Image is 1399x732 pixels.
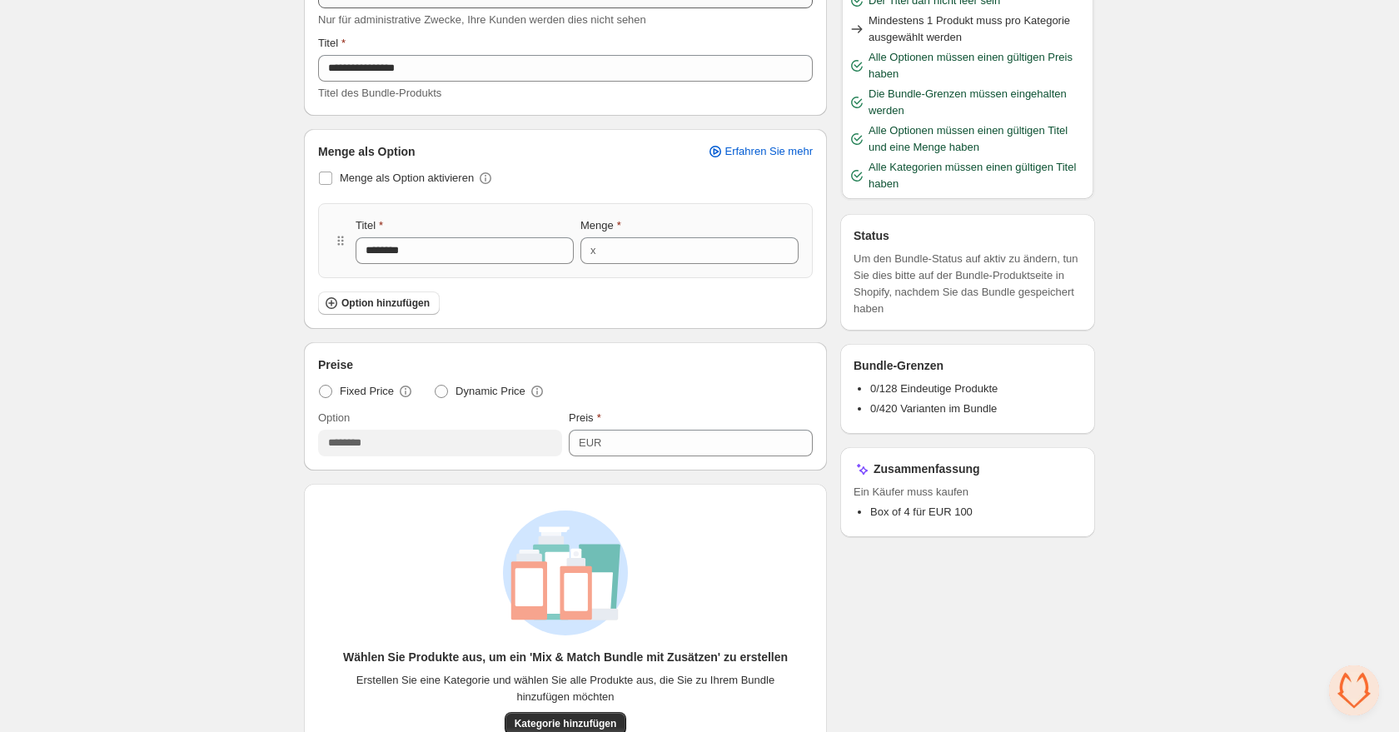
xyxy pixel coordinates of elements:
[579,435,601,451] div: EUR
[725,145,814,158] span: Erfahren Sie mehr
[456,383,525,400] span: Dynamic Price
[869,159,1087,192] span: Alle Kategorien müssen einen gültigen Titel haben
[854,357,943,374] h3: Bundle-Grenzen
[854,484,1082,500] span: Ein Käufer muss kaufen
[341,296,430,310] span: Option hinzufügen
[870,382,998,395] span: 0/128 Eindeutige Produkte
[590,242,596,259] div: x
[869,12,1087,46] span: Mindestens 1 Produkt muss pro Kategorie ausgewählt werden
[343,649,788,665] h3: Wählen Sie Produkte aus, um ein 'Mix & Match Bundle mit Zusätzen' zu erstellen
[854,251,1082,317] span: Um den Bundle-Status auf aktiv zu ändern, tun Sie dies bitte auf der Bundle-Produktseite in Shopi...
[1329,665,1379,715] div: Chat öffnen
[318,143,416,160] span: Menge als Option
[869,49,1087,82] span: Alle Optionen müssen einen gültigen Preis haben
[580,217,621,234] label: Menge
[869,122,1087,156] span: Alle Optionen müssen einen gültigen Titel und eine Menge haben
[356,217,383,234] label: Titel
[869,86,1087,119] span: Die Bundle-Grenzen müssen eingehalten werden
[854,227,889,244] h3: Status
[318,35,346,52] label: Titel
[318,13,646,26] span: Nur für administrative Zwecke, Ihre Kunden werden dies nicht sehen
[697,140,824,163] a: Erfahren Sie mehr
[874,461,980,477] h3: Zusammenfassung
[318,410,350,426] label: Option
[870,402,997,415] span: 0/420 Varianten im Bundle
[340,172,474,184] span: Menge als Option aktivieren
[318,356,353,373] span: Preise
[318,87,441,99] span: Titel des Bundle-Produkts
[331,672,800,705] span: Erstellen Sie eine Kategorie und wählen Sie alle Produkte aus, die Sie zu Ihrem Bundle hinzufügen...
[569,410,601,426] label: Preis
[340,383,394,400] span: Fixed Price
[318,291,440,315] button: Option hinzufügen
[515,717,617,730] span: Kategorie hinzufügen
[870,504,1082,520] li: Box of 4 für EUR 100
